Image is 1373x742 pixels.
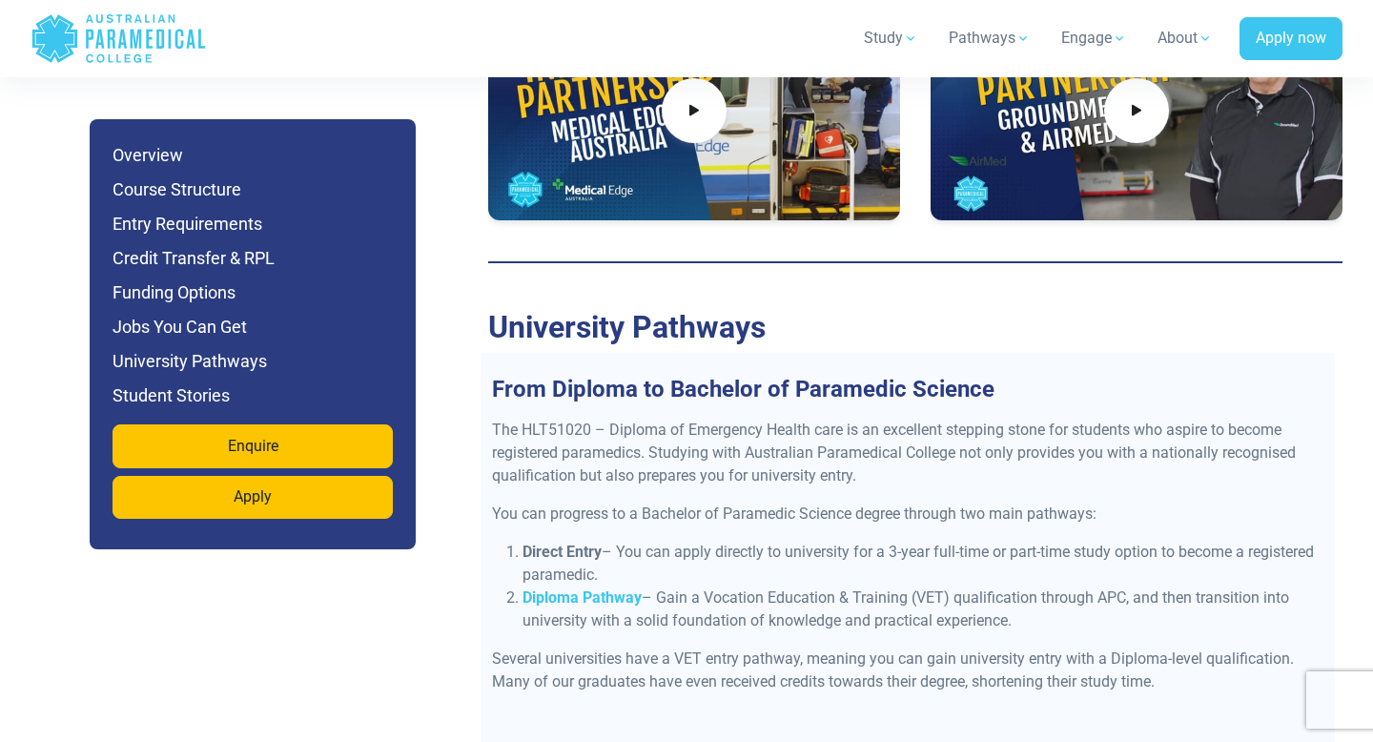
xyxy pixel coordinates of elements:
[481,376,1335,403] h3: From Diploma to Bachelor of Paramedic Science
[492,503,1323,526] p: You can progress to a Bachelor of Paramedic Science degree through two main pathways:
[488,309,1342,345] h2: University Pathways
[523,588,642,607] a: Diploma Pathway
[1240,17,1342,61] a: Apply now
[1050,11,1138,65] a: Engage
[937,11,1042,65] a: Pathways
[523,543,602,561] strong: Direct Entry
[492,648,1323,693] p: Several universities have a VET entry pathway, meaning you can gain university entry with a Diplo...
[492,419,1323,487] p: The HLT51020 – Diploma of Emergency Health care is an excellent stepping stone for students who a...
[852,11,930,65] a: Study
[523,587,1323,632] li: – Gain a Vocation Education & Training (VET) qualification through APC, and then transition into ...
[31,8,207,70] a: Australian Paramedical College
[523,541,1323,587] li: – You can apply directly to university for a 3-year full-time or part-time study option to become...
[1146,11,1224,65] a: About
